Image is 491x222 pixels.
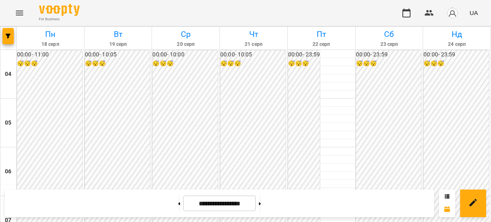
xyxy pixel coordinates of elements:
[153,41,218,48] h6: 20 серп
[10,3,29,23] button: Menu
[5,167,11,176] h6: 06
[5,119,11,127] h6: 05
[220,59,286,68] h6: 😴😴😴
[356,59,421,68] h6: 😴😴😴
[466,5,481,20] button: UA
[39,17,80,22] span: For Business
[86,41,151,48] h6: 19 серп
[288,59,320,68] h6: 😴😴😴
[356,50,421,59] h6: 00:00 - 23:59
[86,28,151,41] h6: Вт
[424,41,489,48] h6: 24 серп
[153,28,218,41] h6: Ср
[85,59,150,68] h6: 😴😴😴
[152,50,218,59] h6: 00:00 - 10:00
[5,70,11,79] h6: 04
[357,41,422,48] h6: 23 серп
[289,41,354,48] h6: 22 серп
[220,50,286,59] h6: 00:00 - 10:05
[424,28,489,41] h6: Нд
[357,28,422,41] h6: Сб
[39,4,80,16] img: Voopty Logo
[18,28,83,41] h6: Пн
[18,41,83,48] h6: 18 серп
[447,7,458,19] img: avatar_s.png
[424,59,489,68] h6: 😴😴😴
[17,50,83,59] h6: 00:00 - 11:00
[221,41,286,48] h6: 21 серп
[289,28,354,41] h6: Пт
[152,59,218,68] h6: 😴😴😴
[85,50,150,59] h6: 00:00 - 10:05
[424,50,489,59] h6: 00:00 - 23:59
[221,28,286,41] h6: Чт
[469,9,478,17] span: UA
[17,59,83,68] h6: 😴😴😴
[288,50,320,59] h6: 00:00 - 23:59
